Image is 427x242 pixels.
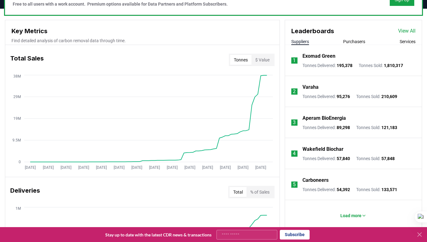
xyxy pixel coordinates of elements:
[229,187,247,197] button: Total
[11,38,273,44] p: Find detailed analysis of carbon removal data through time.
[291,38,309,45] button: Suppliers
[61,165,71,170] tspan: [DATE]
[356,155,395,162] p: Tonnes Sold :
[293,57,296,64] p: 1
[10,186,40,198] h3: Deliveries
[302,146,343,153] a: Wakefield Biochar
[293,119,296,126] p: 3
[381,94,397,99] span: 210,609
[16,206,21,211] tspan: 1M
[247,187,273,197] button: % of Sales
[43,165,54,170] tspan: [DATE]
[302,155,350,162] p: Tonnes Delivered :
[337,94,350,99] span: 95,276
[11,26,273,36] h3: Key Metrics
[400,38,416,45] button: Services
[12,138,21,142] tspan: 9.5M
[356,93,397,100] p: Tonnes Sold :
[13,1,228,7] p: Free to all users with a work account. Premium options available for Data Partners and Platform S...
[335,209,371,222] button: Load more
[302,93,350,100] p: Tonnes Delivered :
[356,186,397,193] p: Tonnes Sold :
[291,26,334,36] h3: Leaderboards
[255,165,266,170] tspan: [DATE]
[131,165,142,170] tspan: [DATE]
[167,165,178,170] tspan: [DATE]
[384,63,403,68] span: 1,810,317
[220,165,231,170] tspan: [DATE]
[202,165,213,170] tspan: [DATE]
[337,187,350,192] span: 54,392
[149,165,160,170] tspan: [DATE]
[252,55,273,65] button: $ Value
[359,62,403,69] p: Tonnes Sold :
[293,181,296,188] p: 5
[343,38,365,45] button: Purchasers
[337,125,350,130] span: 89,298
[398,27,416,35] a: View All
[96,165,107,170] tspan: [DATE]
[293,150,296,157] p: 4
[302,114,346,122] a: Aperam BioEnergia
[13,116,21,121] tspan: 19M
[230,55,252,65] button: Tonnes
[302,83,319,91] a: Varaha
[302,177,329,184] a: Carboneers
[302,52,335,60] a: Exomad Green
[302,62,352,69] p: Tonnes Delivered :
[238,165,248,170] tspan: [DATE]
[356,124,397,131] p: Tonnes Sold :
[184,165,195,170] tspan: [DATE]
[10,54,44,66] h3: Total Sales
[337,63,352,68] span: 195,378
[13,74,21,78] tspan: 38M
[381,125,397,130] span: 121,183
[381,187,397,192] span: 133,571
[337,156,350,161] span: 57,840
[302,124,350,131] p: Tonnes Delivered :
[25,165,36,170] tspan: [DATE]
[78,165,89,170] tspan: [DATE]
[13,95,21,99] tspan: 29M
[114,165,125,170] tspan: [DATE]
[302,186,350,193] p: Tonnes Delivered :
[340,213,361,219] p: Load more
[19,160,21,164] tspan: 0
[293,88,296,95] p: 2
[381,156,395,161] span: 57,848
